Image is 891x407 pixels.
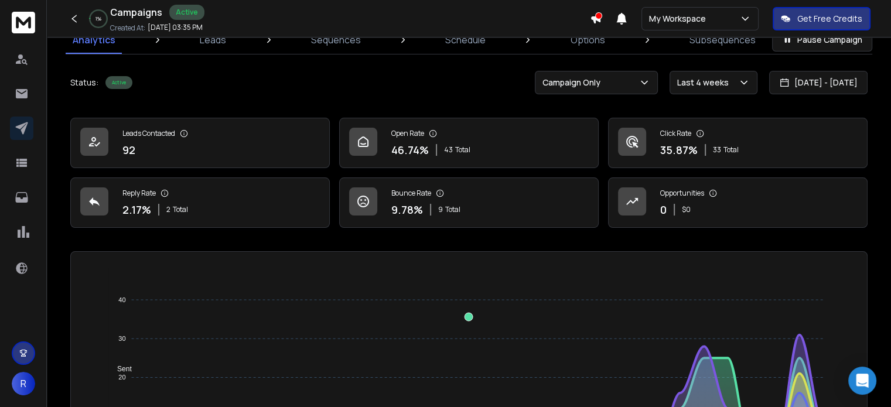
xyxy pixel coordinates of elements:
div: Open Intercom Messenger [848,367,876,395]
p: 2.17 % [122,201,151,218]
p: 9.78 % [391,201,423,218]
tspan: 20 [119,374,126,381]
p: Sequences [311,33,361,47]
div: Active [169,5,204,20]
p: Schedule [445,33,486,47]
span: Total [445,205,460,214]
a: Sequences [304,26,368,54]
p: Status: [70,77,98,88]
span: Total [173,205,188,214]
p: Opportunities [660,189,704,198]
p: 0 [660,201,667,218]
p: Leads Contacted [122,129,175,138]
tspan: 30 [119,335,126,342]
p: Reply Rate [122,189,156,198]
a: Open Rate46.74%43Total [339,118,599,168]
a: Analytics [66,26,122,54]
a: Schedule [438,26,493,54]
p: 92 [122,142,135,158]
p: 1 % [95,15,101,22]
a: Opportunities0$0 [608,177,868,228]
h1: Campaigns [110,5,162,19]
span: 33 [713,145,721,155]
span: 43 [444,145,453,155]
p: Click Rate [660,129,691,138]
a: Leads [193,26,233,54]
span: Total [723,145,739,155]
p: Get Free Credits [797,13,862,25]
p: 46.74 % [391,142,429,158]
p: Options [571,33,605,47]
p: Open Rate [391,129,424,138]
p: Campaign Only [542,77,605,88]
button: Pause Campaign [772,28,872,52]
a: Leads Contacted92 [70,118,330,168]
a: Options [564,26,612,54]
tspan: 40 [119,296,126,303]
p: $ 0 [682,205,691,214]
button: [DATE] - [DATE] [769,71,868,94]
button: R [12,372,35,395]
p: My Workspace [649,13,711,25]
a: Bounce Rate9.78%9Total [339,177,599,228]
span: 2 [166,205,170,214]
button: Get Free Credits [773,7,870,30]
p: Last 4 weeks [677,77,733,88]
p: [DATE] 03:35 PM [148,23,203,32]
div: Active [105,76,132,89]
p: Analytics [73,33,115,47]
a: Click Rate35.87%33Total [608,118,868,168]
span: Total [455,145,470,155]
a: Reply Rate2.17%2Total [70,177,330,228]
span: 9 [438,205,443,214]
p: 35.87 % [660,142,698,158]
p: Subsequences [689,33,756,47]
p: Leads [200,33,226,47]
span: Sent [108,365,132,373]
a: Subsequences [682,26,763,54]
p: Bounce Rate [391,189,431,198]
p: Created At: [110,23,145,33]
